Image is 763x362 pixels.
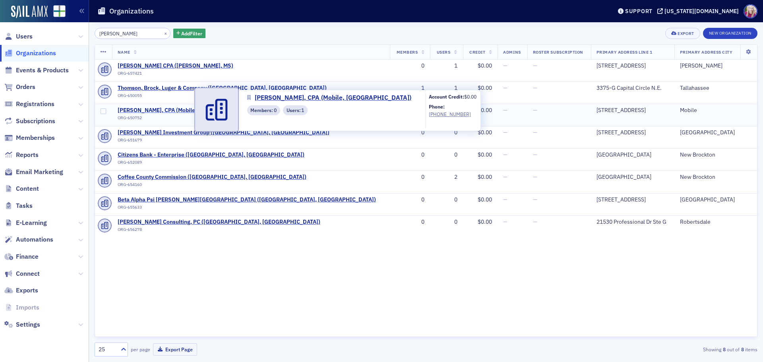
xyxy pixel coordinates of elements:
a: Organizations [4,49,56,58]
span: Users [16,32,33,41]
div: [US_STATE][DOMAIN_NAME] [664,8,739,15]
span: Events & Products [16,66,69,75]
span: — [533,129,537,136]
span: — [503,218,507,225]
span: — [533,196,537,203]
a: [PERSON_NAME], CPA (Mobile, [GEOGRAPHIC_DATA]) [247,93,417,103]
div: 0 [395,62,425,70]
a: View Homepage [48,5,66,19]
a: SailAMX [11,6,48,18]
b: Phone: [429,103,445,110]
div: New Brockton [680,151,751,159]
span: Jerry W. Brock, CPA (Mobile, AL) [118,107,256,114]
div: Users: 1 [283,105,308,115]
div: Mobile [680,107,751,114]
span: Users : [287,106,302,114]
div: Support [625,8,653,15]
span: — [533,62,537,69]
span: Roster Subscription [533,49,583,55]
span: — [533,106,537,114]
span: $0.00 [478,62,492,69]
b: Account Credit: [429,93,464,100]
button: × [162,29,169,37]
a: Tasks [4,201,33,210]
div: ORG-650055 [118,93,327,101]
span: $0.00 [478,84,492,91]
span: E-Learning [16,219,47,227]
span: Maxine S. Brock CPA (McComb, MS) [118,62,233,70]
span: $0.00 [478,173,492,180]
a: [PERSON_NAME] Investment Group ([GEOGRAPHIC_DATA], [GEOGRAPHIC_DATA]) [118,129,329,136]
a: Finance [4,252,39,261]
div: Showing out of items [542,346,757,353]
span: Content [16,184,39,193]
div: 0 [395,219,425,226]
a: Imports [4,303,39,312]
div: 1 [395,85,425,92]
label: per page [131,346,150,353]
div: [PERSON_NAME] [680,62,751,70]
a: [PERSON_NAME] CPA ([PERSON_NAME], MS) [118,62,233,70]
span: Hardy Brock Consulting, PC (Robertsdale, AL) [118,219,320,226]
span: $0.00 [478,218,492,225]
span: — [503,84,507,91]
span: Organizations [16,49,56,58]
span: Admins [503,49,521,55]
div: [STREET_ADDRESS] [596,129,669,136]
span: Coffee County Commission (New Brockton, AL) [118,174,306,181]
div: [GEOGRAPHIC_DATA] [596,151,669,159]
span: Connect [16,269,40,278]
a: Users [4,32,33,41]
a: Reports [4,151,39,159]
div: 25 [99,345,116,354]
div: [STREET_ADDRESS] [596,107,669,114]
span: Credit [469,49,485,55]
button: New Organization [703,28,757,39]
div: 1 [436,62,457,70]
span: Add Filter [181,30,202,37]
span: $0.00 [464,93,476,100]
a: [PERSON_NAME], CPA (Mobile, [GEOGRAPHIC_DATA]) [118,107,256,114]
div: [GEOGRAPHIC_DATA] [596,174,669,181]
div: [GEOGRAPHIC_DATA] [680,196,751,203]
span: Imports [16,303,39,312]
div: 0 [436,151,457,159]
a: Subscriptions [4,117,55,126]
a: Memberships [4,134,55,142]
div: [STREET_ADDRESS] [596,62,669,70]
div: ORG-650752 [118,115,256,123]
a: Settings [4,320,40,329]
span: Email Marketing [16,168,63,176]
div: Export [678,31,694,36]
h1: Organizations [109,6,154,16]
div: 0 [436,129,457,136]
input: Search… [95,28,170,39]
span: Tasks [16,201,33,210]
span: Automations [16,235,53,244]
span: Exports [16,286,38,295]
div: 0 [436,219,457,226]
div: 0 [395,196,425,203]
a: Events & Products [4,66,69,75]
div: ORG-656278 [118,227,320,235]
span: Primary Address City [680,49,733,55]
a: [PHONE_NUMBER] [429,110,476,118]
span: Reports [16,151,39,159]
span: — [503,196,507,203]
span: Orders [16,83,35,91]
div: 0 [395,151,425,159]
button: AddFilter [173,29,206,39]
div: [GEOGRAPHIC_DATA] [680,129,751,136]
a: Content [4,184,39,193]
a: Coffee County Commission ([GEOGRAPHIC_DATA], [GEOGRAPHIC_DATA]) [118,174,306,181]
span: $0.00 [478,129,492,136]
span: Thomson, Brock, Luger & Company (Tallahassee, FL) [118,85,327,92]
span: Beta Alpha Psi Samford Brock School of Business (Birmingham, AL) [118,196,376,203]
div: 3375-G Capital Circle N.E. [596,85,669,92]
div: Robertsdale [680,219,751,226]
a: Connect [4,269,40,278]
div: 0 [395,129,425,136]
span: Finance [16,252,39,261]
span: Name [118,49,130,55]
